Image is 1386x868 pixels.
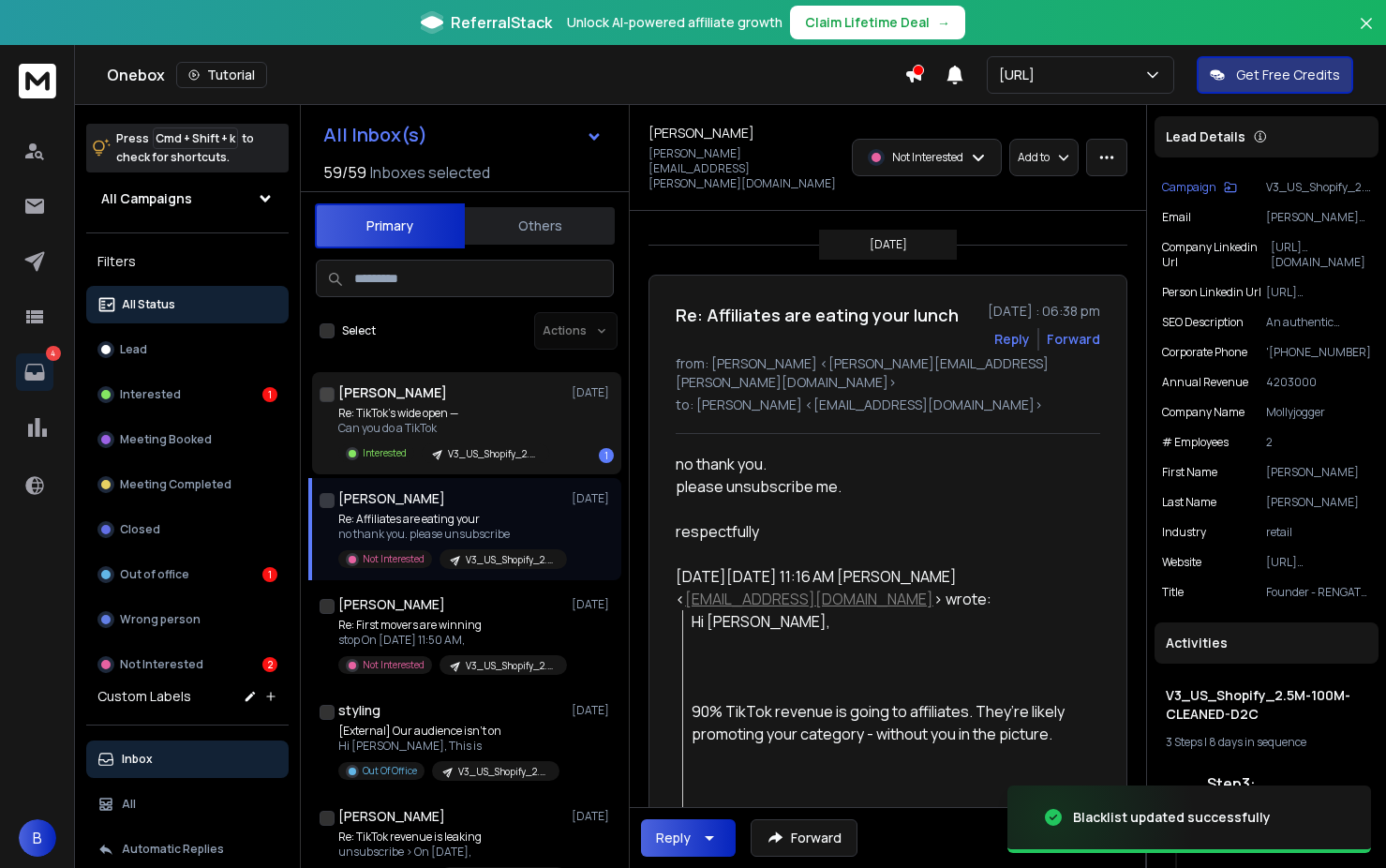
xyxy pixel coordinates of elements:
[107,62,904,88] div: Onebox
[86,248,289,275] h3: Filters
[1266,375,1371,390] p: 4203000
[86,741,289,778] button: Inbox
[1162,405,1244,420] p: Company Name
[988,302,1100,321] p: [DATE] : 06:38 pm
[363,764,417,778] p: Out Of Office
[46,346,61,361] p: 4
[16,353,53,391] a: 4
[1162,345,1247,360] p: Corporate Phone
[86,831,289,868] button: Automatic Replies
[86,376,289,413] button: Interested1
[1266,210,1371,225] p: [PERSON_NAME][EMAIL_ADDRESS][DOMAIN_NAME]
[338,595,445,614] h1: [PERSON_NAME]
[86,286,289,323] button: All Status
[122,752,153,767] p: Inbox
[567,13,782,32] p: Unlock AI-powered affiliate growth
[1354,11,1379,56] button: Close banner
[676,354,1100,392] p: from: [PERSON_NAME] <[PERSON_NAME][EMAIL_ADDRESS][PERSON_NAME][DOMAIN_NAME]>
[370,161,490,184] h3: Inboxes selected
[465,205,615,247] button: Others
[685,589,933,609] a: [EMAIL_ADDRESS][DOMAIN_NAME]
[1266,405,1371,420] p: Mollyjogger
[101,189,192,208] h1: All Campaigns
[120,522,160,537] p: Closed
[870,237,907,252] p: [DATE]
[86,601,289,638] button: Wrong person
[937,13,950,32] span: →
[1266,180,1371,195] p: V3_US_Shopify_2.5M-100M-CLEANED-D2C
[466,553,556,567] p: V3_US_Shopify_2.5M-100M-CLEANED-D2C
[451,11,552,34] span: ReferralStack
[1236,66,1340,84] p: Get Free Credits
[342,323,376,338] label: Select
[572,385,614,400] p: [DATE]
[1162,525,1206,540] p: Industry
[999,66,1042,84] p: [URL]
[790,6,965,39] button: Claim Lifetime Deal→
[648,124,754,142] h1: [PERSON_NAME]
[751,819,857,857] button: Forward
[86,511,289,548] button: Closed
[1266,585,1371,600] p: Founder - RENGATS, LLC
[1018,150,1050,165] p: Add to
[86,556,289,593] button: Out of office1
[1162,435,1229,450] p: # Employees
[19,819,56,857] button: B
[262,657,277,672] div: 2
[1266,465,1371,480] p: [PERSON_NAME]
[1266,435,1371,450] p: 2
[338,618,563,633] p: Re: First movers are winning
[1162,285,1261,300] p: Person Linkedin Url
[338,807,445,826] h1: [PERSON_NAME]
[1162,375,1248,390] p: Annual Revenue
[122,797,136,812] p: All
[466,659,556,673] p: V3_US_Shopify_2.5M-100M-CLEANED-D2C
[338,701,380,720] h1: styling
[572,491,614,506] p: [DATE]
[86,466,289,503] button: Meeting Completed
[97,687,191,706] h3: Custom Labels
[1162,180,1216,195] p: Campaign
[1266,525,1371,540] p: retail
[338,421,549,436] p: Can you do a TikTok
[1166,686,1367,724] h1: V3_US_Shopify_2.5M-100M-CLEANED-D2C
[656,829,691,847] div: Reply
[363,658,425,672] p: Not Interested
[338,724,559,739] p: [External] Our audience isn’t on
[1162,555,1201,570] p: Website
[676,302,959,328] h1: Re: Affiliates are eating your lunch
[676,565,1085,610] div: [DATE][DATE] 11:16 AM [PERSON_NAME] < > wrote:
[1266,285,1371,300] p: [URL][DOMAIN_NAME][PERSON_NAME]
[1271,240,1371,270] p: [URL][DOMAIN_NAME]
[120,657,203,672] p: Not Interested
[338,383,447,402] h1: [PERSON_NAME]
[448,447,538,461] p: V3_US_Shopify_2.5M-100M-CLEANED-D2C
[120,342,147,357] p: Lead
[315,203,465,248] button: Primary
[1162,180,1237,195] button: Campaign
[572,809,614,824] p: [DATE]
[338,512,563,527] p: Re: Affiliates are eating your
[1166,734,1202,750] span: 3 Steps
[323,126,427,144] h1: All Inbox(s)
[599,448,614,463] div: 1
[1166,127,1245,146] p: Lead Details
[648,146,841,191] p: [PERSON_NAME][EMAIL_ADDRESS][PERSON_NAME][DOMAIN_NAME]
[676,453,1085,543] div: no thank you.
[338,739,559,754] p: Hi [PERSON_NAME], This is
[1162,315,1244,330] p: SEO Description
[994,330,1030,349] button: Reply
[1162,210,1191,225] p: Email
[363,552,425,566] p: Not Interested
[1266,495,1371,510] p: [PERSON_NAME]
[262,567,277,582] div: 1
[120,567,189,582] p: Out of office
[1197,56,1353,94] button: Get Free Credits
[86,786,289,823] button: All
[86,180,289,217] button: All Campaigns
[1209,734,1306,750] span: 8 days in sequence
[641,819,736,857] button: Reply
[338,830,563,845] p: Re: TikTok revenue is leaking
